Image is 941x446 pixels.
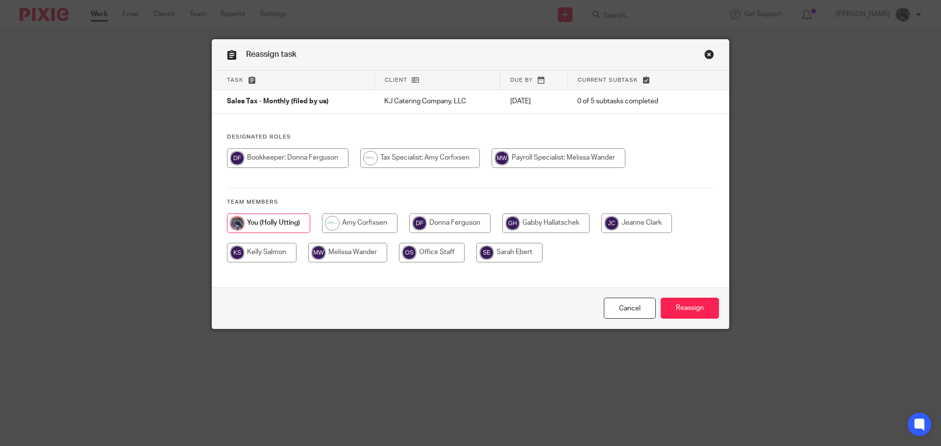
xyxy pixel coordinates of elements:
[510,96,558,106] p: [DATE]
[578,77,638,83] span: Current subtask
[227,133,714,141] h4: Designated Roles
[227,198,714,206] h4: Team members
[384,96,491,106] p: KJ Catering Company, LLC
[568,90,692,114] td: 0 of 5 subtasks completed
[661,298,719,319] input: Reassign
[227,98,328,105] span: Sales Tax - Monthly (filed by us)
[385,77,407,83] span: Client
[704,49,714,63] a: Close this dialog window
[227,77,244,83] span: Task
[246,50,297,58] span: Reassign task
[510,77,533,83] span: Due by
[604,298,656,319] a: Close this dialog window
